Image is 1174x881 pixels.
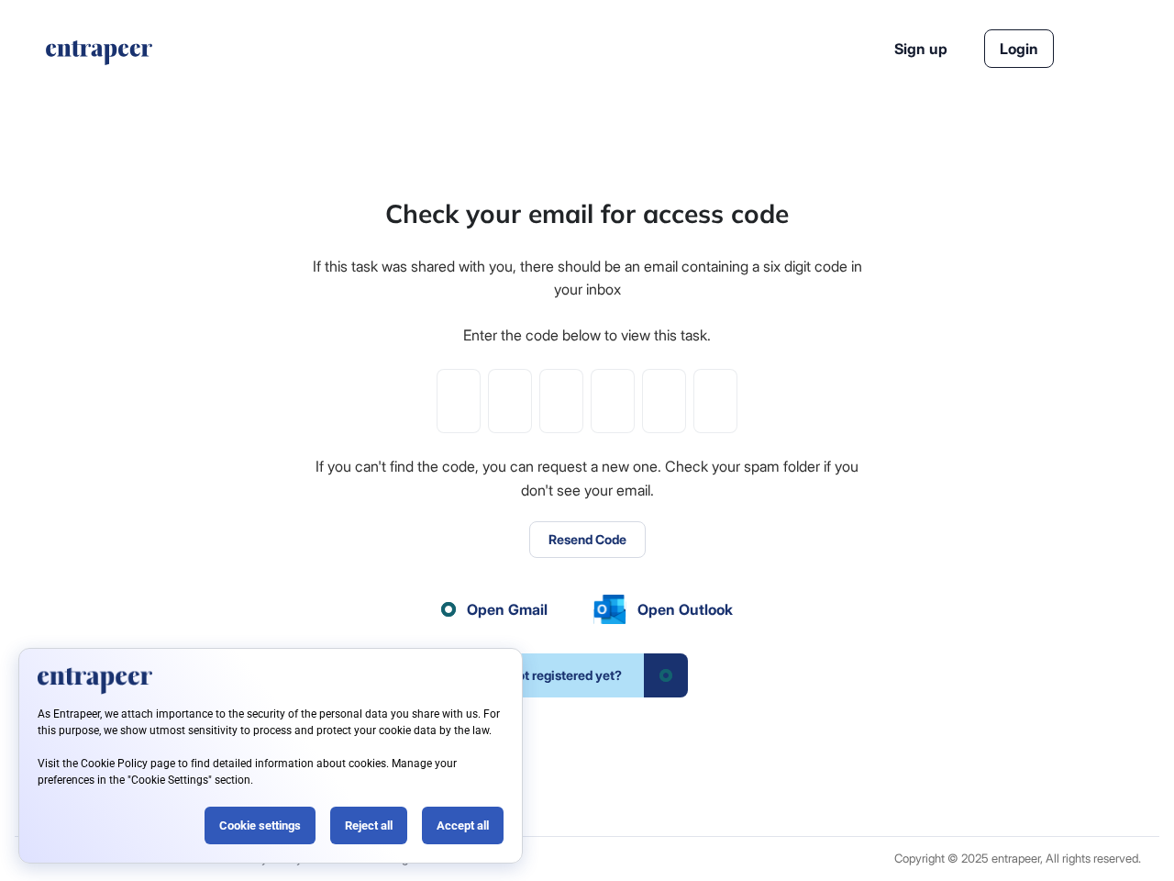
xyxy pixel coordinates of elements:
a: Sign up [894,38,947,60]
a: Not registered yet? [486,653,688,697]
div: Check your email for access code [385,195,789,233]
button: Resend Code [529,521,646,558]
span: Open Gmail [467,598,548,620]
div: Copyright © 2025 entrapeer, All rights reserved. [894,852,1141,865]
div: If this task was shared with you, there should be an email containing a six digit code in your inbox [310,255,864,302]
span: Not registered yet? [486,653,644,697]
a: Open Outlook [593,595,733,624]
a: entrapeer-logo [44,40,154,72]
div: Enter the code below to view this task. [463,324,711,348]
span: Open Outlook [637,598,733,620]
div: If you can't find the code, you can request a new one. Check your spam folder if you don't see yo... [310,455,864,502]
a: Open Gmail [441,598,548,620]
a: Login [984,29,1054,68]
